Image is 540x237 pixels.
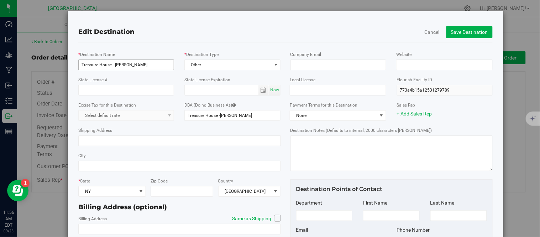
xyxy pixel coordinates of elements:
label: Website [396,51,411,58]
span: select [269,85,281,95]
span: Phone Number [397,227,430,233]
span: select [271,60,280,70]
iframe: Resource center [7,180,28,201]
iframe: Resource center unread badge [21,179,30,187]
label: Flourish Facility ID [397,77,432,83]
label: Destination Notes (Defaults to internal, 2000 characters [PERSON_NAME]) [290,127,432,134]
span: First Name [363,200,387,206]
label: Destination Name [78,51,115,58]
label: Country [218,178,234,184]
label: Shipping Address [78,127,112,134]
span: NY [79,186,136,196]
label: Zip Code [151,178,168,184]
label: Excise Tax for this Destination [78,102,136,108]
label: Local License [290,77,315,83]
label: State [78,178,90,184]
span: Email [296,227,308,233]
span: Last Name [430,200,455,206]
label: City [78,153,86,159]
button: Cancel [425,29,440,36]
button: Save Destination [446,26,493,38]
label: Destination Type [184,51,219,58]
label: State License Expiration [184,77,230,83]
div: Billing Address (optional) [78,202,281,212]
i: DBA is the name that will appear in destination selectors and in grids. If left blank, it will be... [232,103,236,107]
div: Edit Destination [78,27,493,37]
span: [GEOGRAPHIC_DATA] [219,186,272,196]
label: Company Email [290,51,321,58]
span: Other [185,60,272,70]
span: Set Current date [269,85,281,95]
span: select [258,85,269,95]
label: State License # [78,77,107,83]
a: + Add Sales Rep [397,111,432,117]
label: Sales Rep [397,102,415,108]
span: Destination Points of Contact [296,186,383,192]
label: Same as Shipping [225,215,281,222]
label: Payment Terms for this Destination [290,102,386,108]
span: Department [296,200,323,206]
span: None [290,110,377,120]
label: Billing Address [78,216,107,222]
label: DBA (Doing Business As) [184,102,236,108]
